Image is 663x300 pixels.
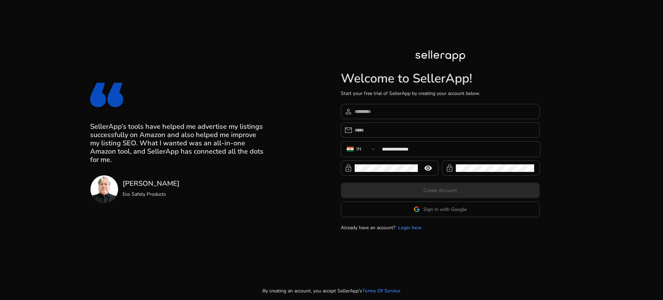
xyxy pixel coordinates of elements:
[398,224,422,231] a: Login here
[344,164,353,172] span: lock
[356,145,361,153] div: IN
[341,71,540,86] h1: Welcome to SellerApp!
[123,191,180,198] p: Eco Safety Products
[341,224,395,231] p: Already have an account?
[344,107,353,116] span: person
[341,90,540,97] p: Start your free trial of SellerApp by creating your account below.
[344,126,353,134] span: email
[420,164,436,172] mat-icon: remove_red_eye
[123,180,180,188] h3: [PERSON_NAME]
[445,164,454,172] span: lock
[362,287,401,294] a: Terms Of Service
[90,123,267,164] h3: SellerApp’s tools have helped me advertise my listings successfully on Amazon and also helped me ...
